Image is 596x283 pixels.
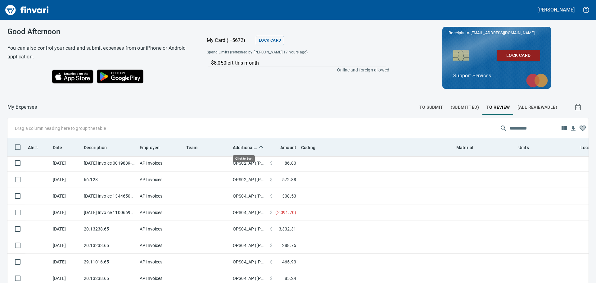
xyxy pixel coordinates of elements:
td: AP Invoices [137,237,184,254]
span: $ [270,275,273,281]
span: Alert [28,144,46,151]
span: Material [456,144,481,151]
td: 20.13238.65 [81,221,137,237]
span: [EMAIL_ADDRESS][DOMAIN_NAME] [470,30,535,36]
span: (Submitted) [451,103,479,111]
span: Additional Reviewer [233,144,257,151]
td: AP Invoices [137,188,184,204]
td: AP Invoices [137,171,184,188]
h3: Good Afternoon [7,27,191,36]
span: Additional Reviewer [233,144,265,151]
td: [DATE] [50,155,81,171]
span: $ [270,209,273,216]
td: [DATE] Invoice 13446505-006 from Sunstate Equipment Co (1-30297) [81,188,137,204]
span: Amount [272,144,296,151]
td: [DATE] [50,221,81,237]
p: My Card (···5672) [207,37,253,44]
td: 20.13233.65 [81,237,137,254]
span: 288.75 [282,242,296,249]
p: Online and foreign allowed [202,67,389,73]
span: 465.93 [282,259,296,265]
span: 86.80 [285,160,296,166]
span: Employee [140,144,160,151]
td: OPS02_AP ([PERSON_NAME], [PERSON_NAME], [PERSON_NAME], [PERSON_NAME]) [230,155,268,171]
td: [DATE] [50,254,81,270]
span: Date [53,144,62,151]
p: Support Services [453,72,540,80]
span: 308.53 [282,193,296,199]
td: [DATE] [50,188,81,204]
button: [PERSON_NAME] [536,5,576,15]
button: Column choices favorited. Click to reset to default [578,124,587,133]
button: Lock Card [497,50,540,61]
span: $ [270,160,273,166]
span: $ [270,193,273,199]
span: Coding [301,144,315,151]
span: Employee [140,144,168,151]
img: Finvari [4,2,50,17]
span: Description [84,144,107,151]
span: Material [456,144,473,151]
span: Amount [280,144,296,151]
span: Spend Limits (refreshed by [PERSON_NAME] 17 hours ago) [207,49,348,56]
td: OPS04_AP ([PERSON_NAME], [PERSON_NAME], [PERSON_NAME], [PERSON_NAME], [PERSON_NAME]) [230,254,268,270]
span: Team [186,144,206,151]
img: Download on the App Store [52,70,93,84]
p: Receipts to: [449,30,545,36]
td: 29.11016.65 [81,254,137,270]
td: OPS04_AP ([PERSON_NAME], [PERSON_NAME], [PERSON_NAME], [PERSON_NAME], [PERSON_NAME]) [230,188,268,204]
td: OPS04_AP ([PERSON_NAME], [PERSON_NAME], [PERSON_NAME], [PERSON_NAME], [PERSON_NAME]) [230,204,268,221]
p: $8,050 left this month [211,59,386,67]
span: Alert [28,144,38,151]
span: $ [270,226,273,232]
td: [DATE] Invoice 0019889-IN from Highway Specialties LLC (1-10458) [81,155,137,171]
button: Download Table [569,124,578,133]
span: Units [518,144,537,151]
img: mastercard.svg [523,71,551,90]
span: To Review [486,103,510,111]
td: OPS04_AP ([PERSON_NAME], [PERSON_NAME], [PERSON_NAME], [PERSON_NAME], [PERSON_NAME]) [230,237,268,254]
td: [DATE] Invoice 11006698 from Cessco Inc (1-10167) [81,204,137,221]
td: OPS02_AP ([PERSON_NAME], [PERSON_NAME], [PERSON_NAME], [PERSON_NAME]) [230,171,268,188]
td: [DATE] [50,171,81,188]
nav: breadcrumb [7,103,37,111]
p: Drag a column heading here to group the table [15,125,106,131]
span: 3,332.31 [279,226,296,232]
h6: You can also control your card and submit expenses from our iPhone or Android application. [7,44,191,61]
td: AP Invoices [137,204,184,221]
td: [DATE] [50,204,81,221]
span: (All Reviewable) [517,103,557,111]
span: $ [270,242,273,249]
span: To Submit [419,103,443,111]
td: AP Invoices [137,155,184,171]
span: $ [270,176,273,183]
button: Lock Card [256,36,284,45]
button: Show transactions within a particular date range [569,100,589,115]
td: OPS04_AP ([PERSON_NAME], [PERSON_NAME], [PERSON_NAME], [PERSON_NAME], [PERSON_NAME]) [230,221,268,237]
span: Description [84,144,115,151]
span: Lock Card [502,52,535,59]
span: Units [518,144,529,151]
span: Coding [301,144,323,151]
button: Choose columns to display [559,124,569,133]
span: ( 2,091.70 ) [275,209,296,216]
span: 85.24 [285,275,296,281]
td: 66.128 [81,171,137,188]
span: 572.88 [282,176,296,183]
span: Lock Card [259,37,281,44]
span: Date [53,144,70,151]
img: Get it on Google Play [93,66,147,87]
h5: [PERSON_NAME] [537,7,575,13]
td: AP Invoices [137,254,184,270]
td: [DATE] [50,237,81,254]
span: $ [270,259,273,265]
td: AP Invoices [137,221,184,237]
span: Team [186,144,198,151]
p: My Expenses [7,103,37,111]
